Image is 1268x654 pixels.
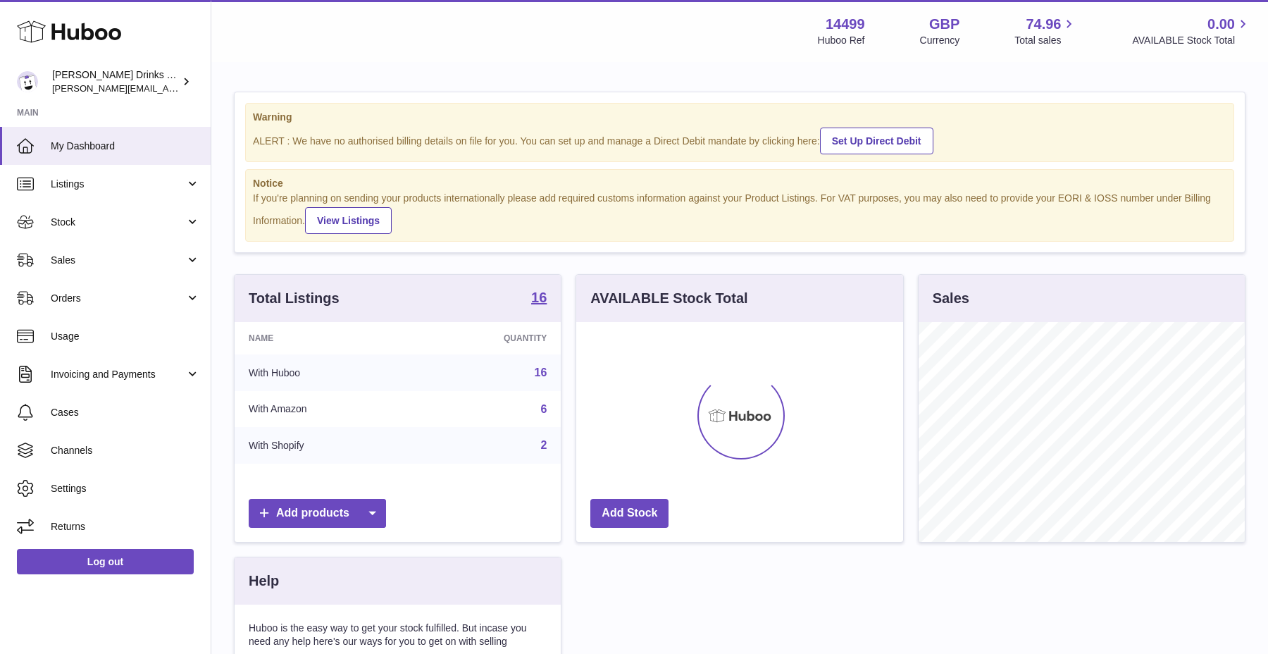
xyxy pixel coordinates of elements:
p: Huboo is the easy way to get your stock fulfilled. But incase you need any help here's our ways f... [249,622,547,648]
span: Returns [51,520,200,533]
div: If you're planning on sending your products internationally please add required customs informati... [253,192,1226,234]
strong: Notice [253,177,1226,190]
div: Huboo Ref [818,34,865,47]
strong: 14499 [826,15,865,34]
span: Orders [51,292,185,305]
a: Log out [17,549,194,574]
img: daniel@zoosdrinks.com [17,71,38,92]
h3: Help [249,572,279,591]
div: ALERT : We have no authorised billing details on file for you. You can set up and manage a Direct... [253,125,1226,154]
span: AVAILABLE Stock Total [1132,34,1251,47]
strong: GBP [929,15,959,34]
a: Add products [249,499,386,528]
span: Listings [51,178,185,191]
h3: AVAILABLE Stock Total [590,289,747,308]
div: [PERSON_NAME] Drinks LTD (t/a Zooz) [52,68,179,95]
a: View Listings [305,207,392,234]
a: Add Stock [590,499,669,528]
td: With Amazon [235,391,414,428]
h3: Total Listings [249,289,340,308]
span: Channels [51,444,200,457]
h3: Sales [933,289,969,308]
span: 0.00 [1207,15,1235,34]
th: Name [235,322,414,354]
strong: Warning [253,111,1226,124]
span: Settings [51,482,200,495]
a: 74.96 Total sales [1014,15,1077,47]
td: With Shopify [235,427,414,464]
span: Cases [51,406,200,419]
span: My Dashboard [51,140,200,153]
td: With Huboo [235,354,414,391]
a: Set Up Direct Debit [820,128,933,154]
span: [PERSON_NAME][EMAIL_ADDRESS][DOMAIN_NAME] [52,82,282,94]
span: Usage [51,330,200,343]
span: 74.96 [1026,15,1061,34]
a: 2 [540,439,547,451]
span: Invoicing and Payments [51,368,185,381]
a: 6 [540,403,547,415]
strong: 16 [531,290,547,304]
a: 16 [535,366,547,378]
span: Total sales [1014,34,1077,47]
th: Quantity [414,322,561,354]
a: 16 [531,290,547,307]
span: Sales [51,254,185,267]
span: Stock [51,216,185,229]
div: Currency [920,34,960,47]
a: 0.00 AVAILABLE Stock Total [1132,15,1251,47]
